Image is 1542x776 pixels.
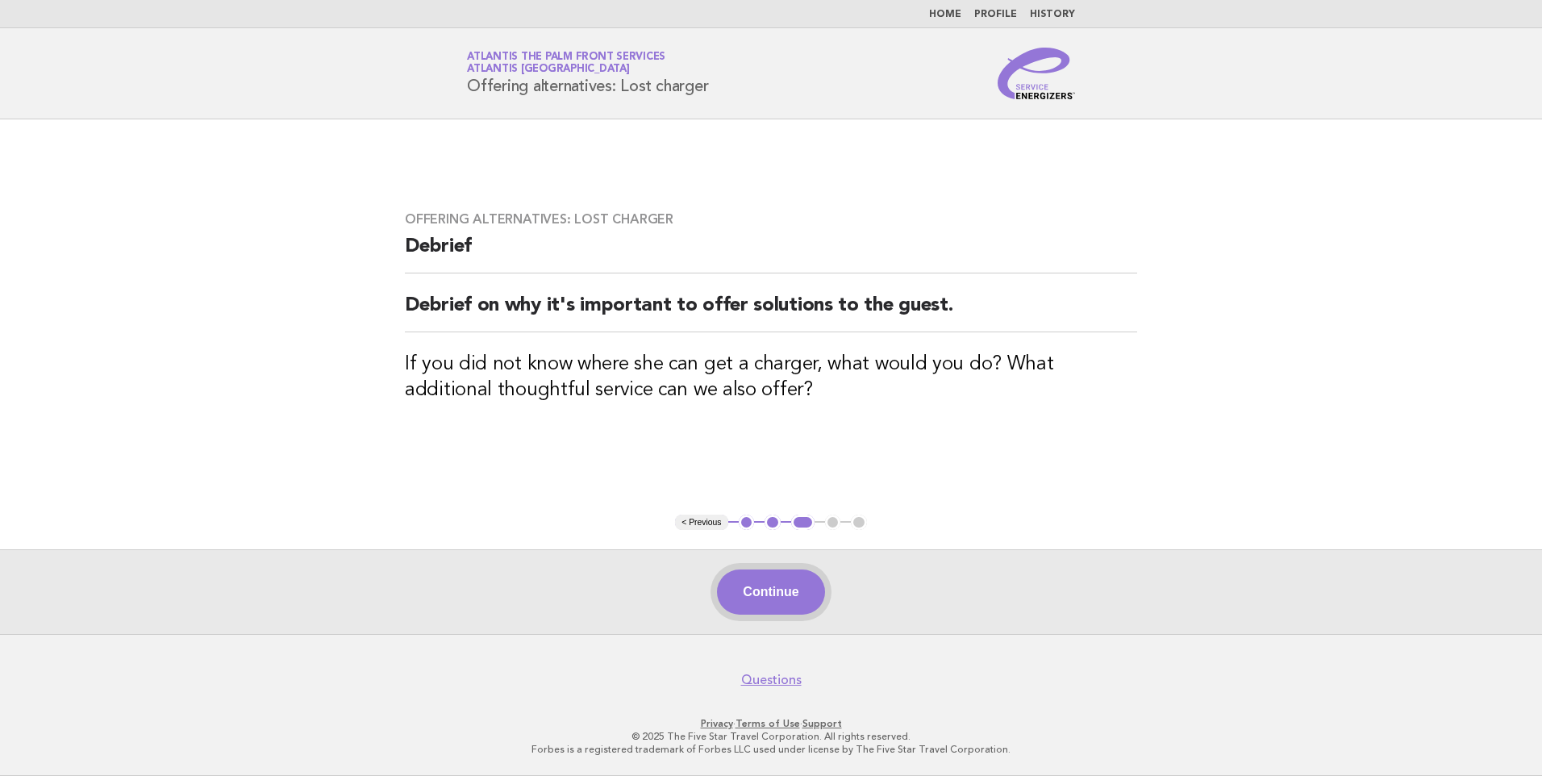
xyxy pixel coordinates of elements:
[929,10,961,19] a: Home
[405,211,1137,227] h3: Offering alternatives: Lost charger
[1030,10,1075,19] a: History
[467,65,630,75] span: Atlantis [GEOGRAPHIC_DATA]
[739,515,755,531] button: 1
[736,718,800,729] a: Terms of Use
[701,718,733,729] a: Privacy
[675,515,727,531] button: < Previous
[467,52,665,74] a: Atlantis The Palm Front ServicesAtlantis [GEOGRAPHIC_DATA]
[277,743,1265,756] p: Forbes is a registered trademark of Forbes LLC used under license by The Five Star Travel Corpora...
[717,569,824,615] button: Continue
[974,10,1017,19] a: Profile
[467,52,708,94] h1: Offering alternatives: Lost charger
[405,352,1137,403] h3: If you did not know where she can get a charger, what would you do? What additional thoughtful se...
[277,730,1265,743] p: © 2025 The Five Star Travel Corporation. All rights reserved.
[405,293,1137,332] h2: Debrief on why it's important to offer solutions to the guest.
[802,718,842,729] a: Support
[405,234,1137,273] h2: Debrief
[277,717,1265,730] p: · ·
[998,48,1075,99] img: Service Energizers
[765,515,781,531] button: 2
[741,672,802,688] a: Questions
[791,515,815,531] button: 3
